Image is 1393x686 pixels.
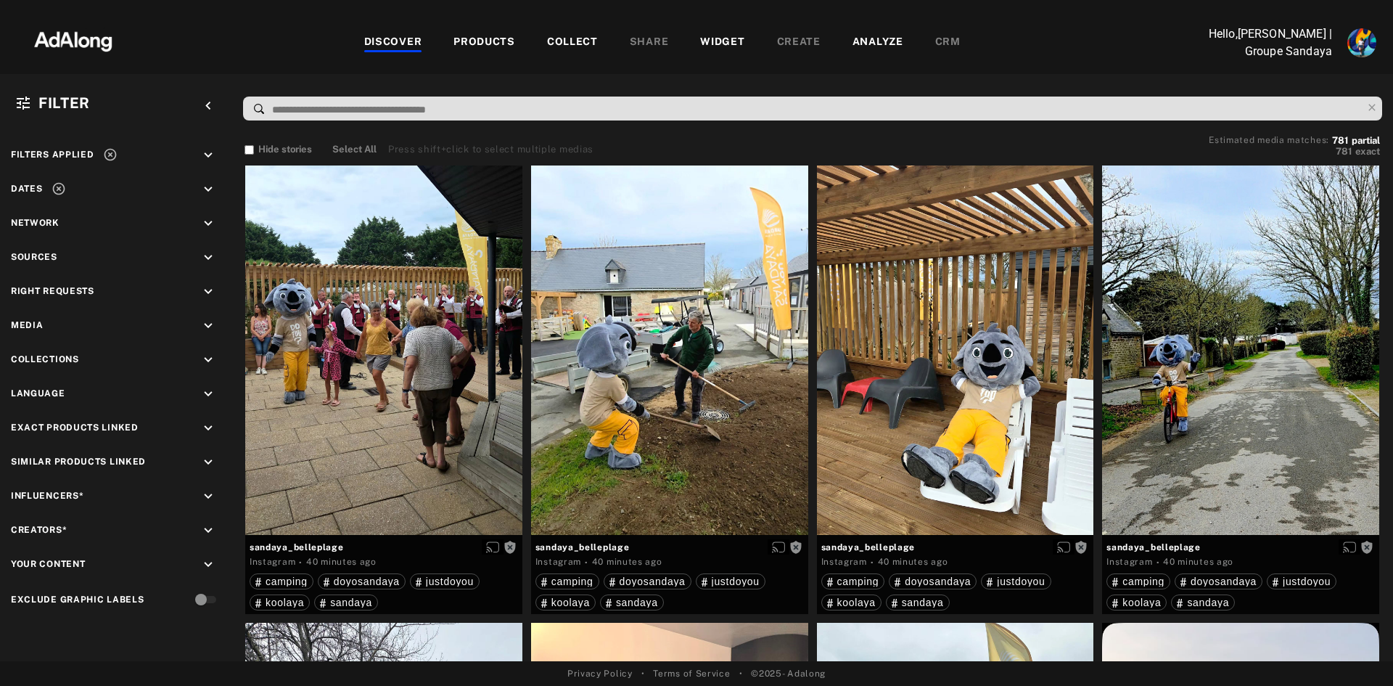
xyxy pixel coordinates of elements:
div: Instagram [250,555,295,568]
div: WIDGET [700,34,744,52]
div: ANALYZE [852,34,903,52]
img: ACg8ocLdxGaWfxaAS9Vnq9WRVHaboU5Juc6m-9mvX_cqYhORgbugXUWR=s96-c [1347,28,1376,57]
i: keyboard_arrow_down [200,420,216,436]
i: keyboard_arrow_down [200,557,216,573]
span: © 2025 - Adalong [751,667,826,680]
div: justdoyou [702,576,760,587]
span: Estimated media matches: [1209,135,1329,145]
i: keyboard_arrow_left [200,98,216,114]
i: keyboard_arrow_down [200,454,216,470]
span: koolaya [266,597,304,608]
span: Language [11,388,65,399]
span: justdoyou [1283,576,1331,587]
span: Your Content [11,559,85,569]
button: 781exact [1209,144,1380,159]
div: DISCOVER [364,34,422,52]
div: Exclude Graphic Labels [11,593,144,606]
span: justdoyou [426,576,474,587]
span: sandaya [330,597,372,608]
span: sandaya_belleplage [821,541,1090,554]
span: sandaya [616,597,658,608]
time: 2025-08-19T11:49:28.000Z [592,557,662,567]
div: doyosandaya [324,576,400,587]
i: keyboard_arrow_down [200,386,216,402]
p: Hello, [PERSON_NAME] | Groupe Sandaya [1187,25,1332,60]
span: Influencers* [11,491,83,501]
div: Instagram [821,555,867,568]
span: sandaya_belleplage [250,541,518,554]
time: 2025-08-19T11:49:28.000Z [1163,557,1233,567]
div: koolaya [541,597,590,608]
span: Sources [11,252,57,262]
span: Exact Products Linked [11,422,139,433]
span: Rights not requested [504,542,517,552]
div: Instagram [535,555,581,568]
span: Creators* [11,525,67,535]
div: SHARE [630,34,669,52]
span: doyosandaya [620,576,686,587]
div: sandaya [892,597,944,608]
div: sandaya [606,597,658,608]
a: Privacy Policy [567,667,633,680]
span: doyosandaya [1191,576,1257,587]
i: keyboard_arrow_down [200,352,216,368]
div: doyosandaya [1180,576,1257,587]
div: justdoyou [987,576,1045,587]
button: Enable diffusion on this media [1053,539,1074,555]
span: camping [551,576,593,587]
span: Rights not requested [1360,542,1373,552]
time: 2025-08-19T11:49:28.000Z [306,557,377,567]
div: koolaya [255,597,304,608]
i: keyboard_arrow_down [200,489,216,505]
i: keyboard_arrow_down [200,284,216,300]
div: camping [827,576,879,587]
span: Rights not requested [789,542,802,552]
span: Filters applied [11,150,94,160]
span: Similar Products Linked [11,457,146,467]
span: • [641,667,645,680]
span: Filter [38,94,90,112]
div: justdoyou [1273,576,1331,587]
div: justdoyou [416,576,474,587]
span: sandaya [902,597,944,608]
button: 781partial [1332,137,1380,144]
div: camping [1112,576,1164,587]
div: Instagram [1106,555,1152,568]
span: 781 [1332,135,1349,146]
span: · [871,557,874,568]
span: sandaya_belleplage [535,541,804,554]
span: camping [837,576,879,587]
span: Media [11,320,44,330]
i: keyboard_arrow_down [200,318,216,334]
time: 2025-08-19T11:49:28.000Z [878,557,948,567]
span: Rights not requested [1074,542,1088,552]
span: koolaya [551,597,590,608]
span: justdoyou [997,576,1045,587]
div: koolaya [827,597,876,608]
span: Dates [11,184,43,194]
span: koolaya [837,597,876,608]
span: justdoyou [712,576,760,587]
button: Select All [332,142,377,157]
a: Terms of Service [653,667,730,680]
i: keyboard_arrow_down [200,250,216,266]
span: sandaya_belleplage [1106,541,1375,554]
span: · [585,557,588,568]
span: koolaya [1122,597,1161,608]
span: doyosandaya [334,576,400,587]
span: doyosandaya [905,576,971,587]
span: camping [1122,576,1164,587]
span: 781 [1336,146,1352,157]
div: Press shift+click to select multiple medias [388,142,593,157]
button: Account settings [1344,25,1380,61]
div: koolaya [1112,597,1161,608]
span: Collections [11,354,79,364]
span: Right Requests [11,286,94,296]
i: keyboard_arrow_down [200,147,216,163]
div: camping [541,576,593,587]
i: keyboard_arrow_down [200,181,216,197]
span: sandaya [1187,597,1229,608]
span: Network [11,218,59,228]
button: Hide stories [245,142,312,157]
button: Enable diffusion on this media [768,539,789,555]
